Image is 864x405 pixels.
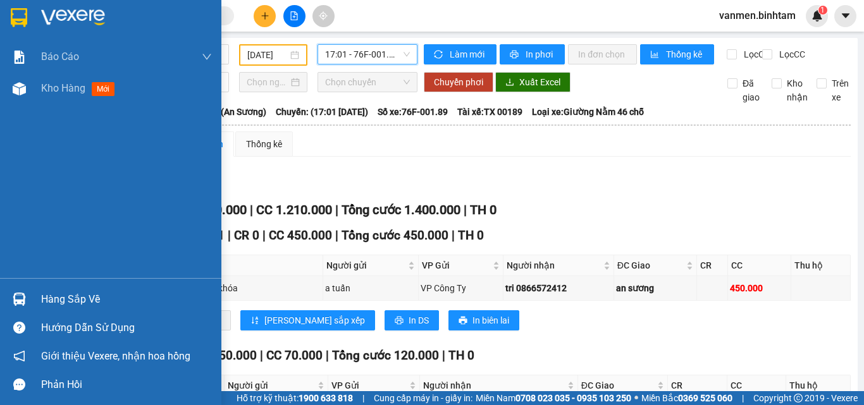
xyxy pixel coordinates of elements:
[442,348,445,363] span: |
[283,5,305,27] button: file-add
[13,51,26,64] img: solution-icon
[335,202,338,217] span: |
[264,313,365,327] span: [PERSON_NAME] sắp xếp
[335,228,338,243] span: |
[419,276,503,301] td: VP Công Ty
[332,348,439,363] span: Tổng cước 120.000
[13,350,25,362] span: notification
[526,47,555,61] span: In phơi
[250,202,253,217] span: |
[668,375,727,396] th: CR
[319,11,328,20] span: aim
[709,8,806,23] span: vanmen.binhtam
[505,78,514,88] span: download
[201,348,257,363] span: CR 50.000
[510,50,521,60] span: printer
[421,281,500,295] div: VP Công Ty
[840,10,851,21] span: caret-down
[250,316,259,326] span: sort-ascending
[434,50,445,60] span: sync
[448,348,474,363] span: TH 0
[41,290,212,309] div: Hàng sắp về
[812,10,823,21] img: icon-new-feature
[532,105,644,119] span: Loại xe: Giường Nằm 46 chỗ
[666,47,704,61] span: Thống kê
[385,310,439,330] button: printerIn DS
[331,378,406,392] span: VP Gửi
[834,5,856,27] button: caret-down
[266,348,323,363] span: CC 70.000
[452,228,455,243] span: |
[247,48,288,62] input: 13/08/2025
[325,281,417,295] div: a tuấn
[422,258,490,272] span: VP Gửi
[240,310,375,330] button: sort-ascending[PERSON_NAME] sắp xếp
[237,391,353,405] span: Hỗ trợ kỹ thuật:
[515,393,631,403] strong: 0708 023 035 - 0935 103 250
[786,375,851,396] th: Thu hộ
[342,228,448,243] span: Tổng cước 450.000
[581,378,655,392] span: ĐC Giao
[13,322,25,334] span: question-circle
[505,281,612,295] div: tri 0866572412
[742,391,744,405] span: |
[641,391,732,405] span: Miền Bắc
[818,6,827,15] sup: 1
[697,255,728,276] th: CR
[727,375,786,396] th: CC
[640,44,714,64] button: bar-chartThống kê
[261,11,269,20] span: plus
[202,52,212,62] span: down
[634,396,638,401] span: ⚪️
[342,202,460,217] span: Tổng cước 1.400.000
[374,391,472,405] span: Cung cấp máy in - giấy in:
[507,258,601,272] span: Người nhận
[13,378,25,390] span: message
[247,75,288,89] input: Chọn ngày
[678,393,732,403] strong: 0369 525 060
[92,82,114,96] span: mới
[246,137,282,151] div: Thống kê
[794,394,803,402] span: copyright
[325,73,410,92] span: Chọn chuyến
[41,375,212,394] div: Phản hồi
[448,310,519,330] button: printerIn biên lai
[254,5,276,27] button: plus
[326,258,406,272] span: Người gửi
[11,8,27,27] img: logo-vxr
[739,47,772,61] span: Lọc CR
[458,228,484,243] span: TH 0
[41,82,85,94] span: Kho hàng
[791,255,851,276] th: Thu hộ
[500,44,565,64] button: printerIn phơi
[827,76,854,104] span: Trên xe
[234,228,259,243] span: CR 0
[730,281,788,295] div: 450.000
[262,228,266,243] span: |
[820,6,825,15] span: 1
[450,47,486,61] span: Làm mới
[470,202,497,217] span: TH 0
[423,378,565,392] span: Người nhận
[464,202,467,217] span: |
[312,5,335,27] button: aim
[774,47,807,61] span: Lọc CC
[650,50,661,60] span: bar-chart
[617,258,684,272] span: ĐC Giao
[362,391,364,405] span: |
[424,72,493,92] button: Chuyển phơi
[568,44,637,64] button: In đơn chọn
[782,76,813,104] span: Kho nhận
[476,391,631,405] span: Miền Nam
[519,75,560,89] span: Xuất Excel
[424,44,497,64] button: syncLàm mới
[459,316,467,326] span: printer
[290,11,299,20] span: file-add
[269,228,332,243] span: CC 450.000
[41,318,212,337] div: Hướng dẫn sử dụng
[325,45,410,64] span: 17:01 - 76F-001.89
[326,348,329,363] span: |
[276,105,368,119] span: Chuyến: (17:01 [DATE])
[409,313,429,327] span: In DS
[256,202,332,217] span: CC 1.210.000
